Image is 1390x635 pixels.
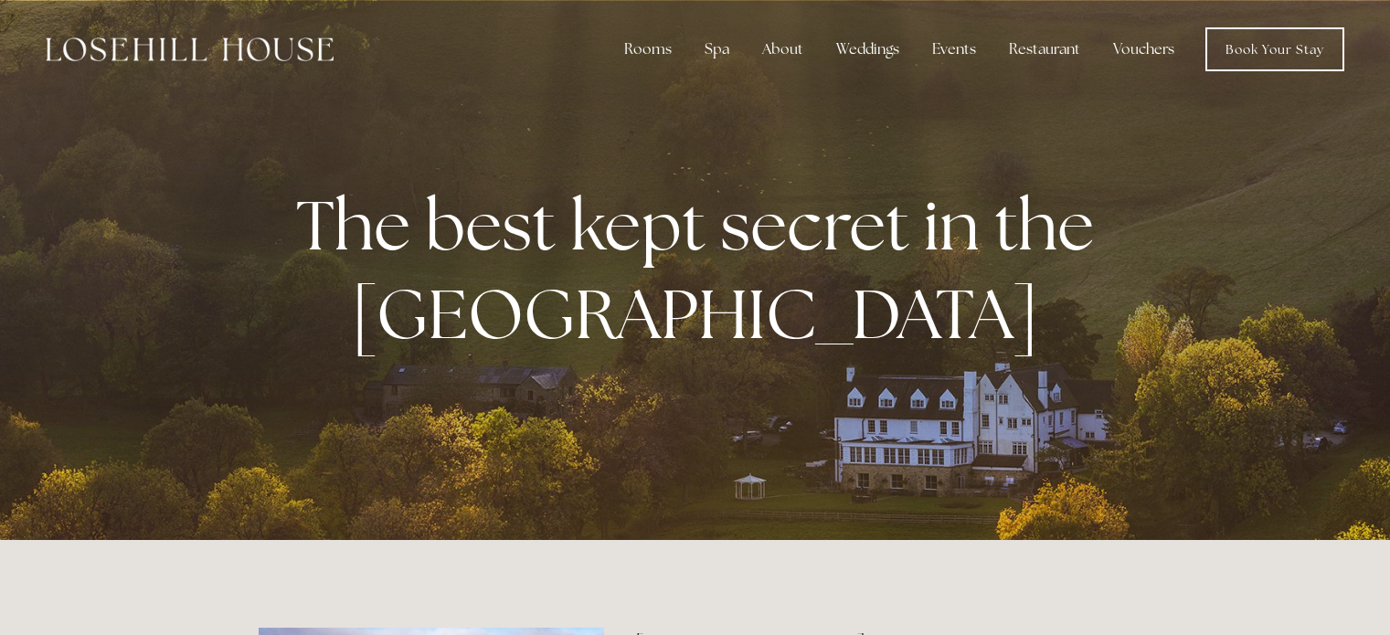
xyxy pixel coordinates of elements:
[46,37,334,61] img: Losehill House
[822,31,914,68] div: Weddings
[1205,27,1344,71] a: Book Your Stay
[1098,31,1189,68] a: Vouchers
[610,31,686,68] div: Rooms
[918,31,991,68] div: Events
[748,31,818,68] div: About
[690,31,744,68] div: Spa
[994,31,1095,68] div: Restaurant
[296,180,1109,359] strong: The best kept secret in the [GEOGRAPHIC_DATA]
